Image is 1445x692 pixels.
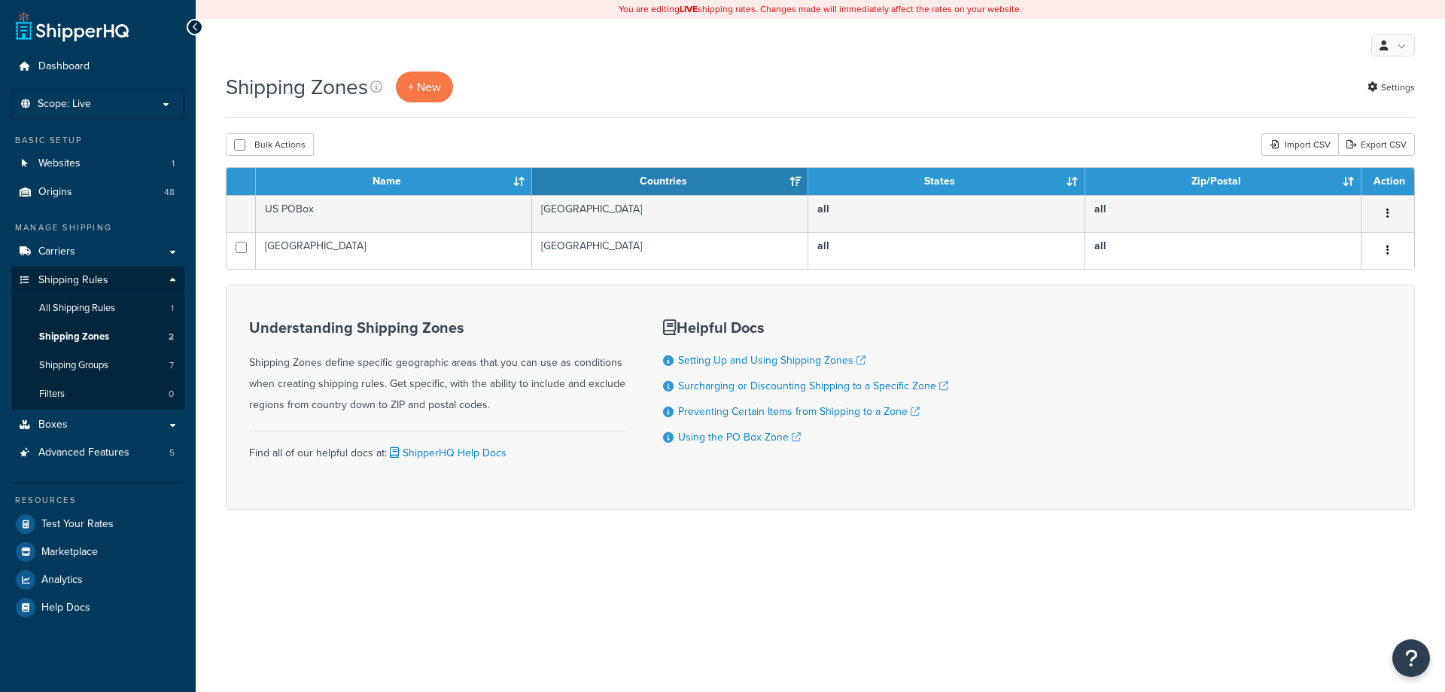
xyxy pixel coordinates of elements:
[226,133,314,156] button: Bulk Actions
[11,178,184,206] li: Origins
[11,411,184,439] a: Boxes
[171,302,174,315] span: 1
[11,439,184,467] a: Advanced Features 5
[11,352,184,380] li: Shipping Groups
[817,238,829,254] b: all
[11,238,184,266] a: Carriers
[11,323,184,351] li: Shipping Zones
[1261,133,1338,156] div: Import CSV
[11,150,184,178] a: Websites 1
[169,331,174,343] span: 2
[41,518,114,531] span: Test Your Rates
[396,72,453,102] a: + New
[387,445,507,461] a: ShipperHQ Help Docs
[11,380,184,408] a: Filters 0
[11,323,184,351] a: Shipping Zones 2
[11,221,184,234] div: Manage Shipping
[678,429,801,445] a: Using the PO Box Zone
[41,574,83,587] span: Analytics
[1392,639,1430,677] button: Open Resource Center
[678,404,920,419] a: Preventing Certain Items from Shipping to a Zone
[11,511,184,538] a: Test Your Rates
[11,380,184,408] li: Filters
[256,232,532,269] td: [GEOGRAPHIC_DATA]
[11,294,184,322] li: All Shipping Rules
[11,352,184,380] a: Shipping Groups 7
[41,546,98,559] span: Marketplace
[1338,133,1415,156] a: Export CSV
[11,178,184,206] a: Origins 48
[11,53,184,81] a: Dashboard
[169,447,175,459] span: 5
[817,201,829,217] b: all
[11,134,184,147] div: Basic Setup
[256,168,532,195] th: Name: activate to sort column ascending
[39,302,115,315] span: All Shipping Rules
[39,388,65,401] span: Filters
[11,267,184,410] li: Shipping Rules
[226,72,368,102] h1: Shipping Zones
[11,566,184,593] a: Analytics
[532,232,808,269] td: [GEOGRAPHIC_DATA]
[11,439,184,467] li: Advanced Features
[41,602,90,614] span: Help Docs
[249,319,625,336] h3: Understanding Shipping Zones
[11,538,184,565] a: Marketplace
[11,150,184,178] li: Websites
[532,195,808,232] td: [GEOGRAPHIC_DATA]
[172,157,175,170] span: 1
[11,267,184,294] a: Shipping Rules
[11,294,184,322] a: All Shipping Rules 1
[408,78,441,96] span: + New
[1361,168,1414,195] th: Action
[169,388,174,401] span: 0
[249,319,625,416] div: Shipping Zones define specific geographic areas that you can use as conditions when creating ship...
[39,359,108,372] span: Shipping Groups
[1085,168,1361,195] th: Zip/Postal: activate to sort column ascending
[38,274,108,287] span: Shipping Rules
[38,186,72,199] span: Origins
[38,419,68,431] span: Boxes
[11,594,184,621] a: Help Docs
[169,359,174,372] span: 7
[678,352,865,368] a: Setting Up and Using Shipping Zones
[38,98,91,111] span: Scope: Live
[38,245,75,258] span: Carriers
[678,378,948,394] a: Surcharging or Discounting Shipping to a Specific Zone
[39,331,109,343] span: Shipping Zones
[1094,238,1106,254] b: all
[1367,77,1415,98] a: Settings
[663,319,948,336] h3: Helpful Docs
[38,447,129,459] span: Advanced Features
[532,168,808,195] th: Countries: activate to sort column ascending
[164,186,175,199] span: 48
[1094,201,1106,217] b: all
[16,11,129,41] a: ShipperHQ Home
[38,157,81,170] span: Websites
[11,494,184,507] div: Resources
[38,60,90,73] span: Dashboard
[680,2,698,16] b: LIVE
[256,195,532,232] td: US POBox
[249,431,625,464] div: Find all of our helpful docs at:
[808,168,1085,195] th: States: activate to sort column ascending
